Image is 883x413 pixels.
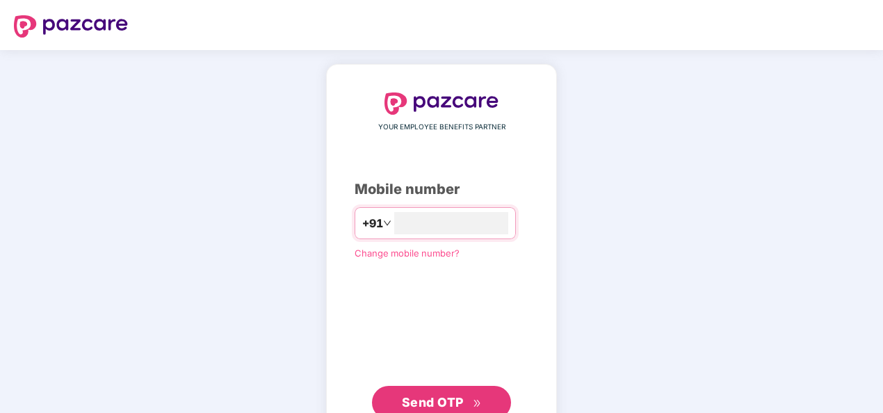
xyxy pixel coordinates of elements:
span: YOUR EMPLOYEE BENEFITS PARTNER [378,122,505,133]
span: Send OTP [402,395,464,410]
img: logo [384,92,499,115]
span: +91 [362,215,383,232]
img: logo [14,15,128,38]
span: down [383,219,391,227]
a: Change mobile number? [355,248,460,259]
div: Mobile number [355,179,528,200]
span: double-right [473,399,482,408]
